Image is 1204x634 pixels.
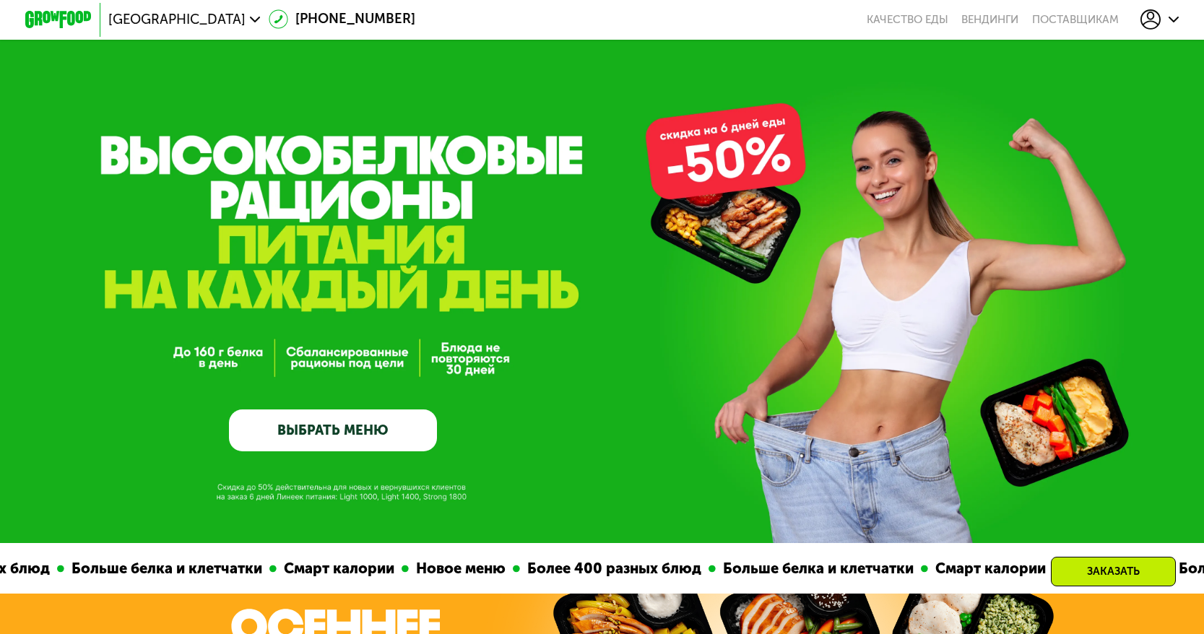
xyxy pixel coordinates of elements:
div: поставщикам [1032,13,1119,27]
a: Качество еды [867,13,948,27]
div: Больше белка и клетчатки [64,557,269,580]
a: Вендинги [961,13,1018,27]
div: Больше белка и клетчатки [715,557,920,580]
a: ВЫБРАТЬ МЕНЮ [229,409,437,451]
div: Смарт калории [927,557,1052,580]
div: Смарт калории [276,557,401,580]
div: Заказать [1051,557,1176,586]
span: [GEOGRAPHIC_DATA] [108,13,246,27]
a: [PHONE_NUMBER] [269,9,415,30]
div: Более 400 разных блюд [519,557,708,580]
div: Новое меню [408,557,512,580]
